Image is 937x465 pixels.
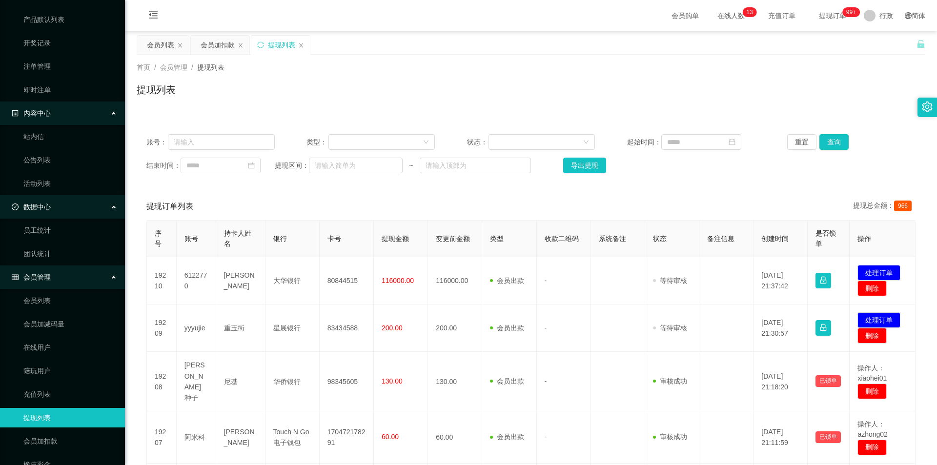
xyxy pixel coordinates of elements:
[224,377,238,385] font: 尼基
[160,63,187,71] font: 会员管理
[327,324,358,332] font: 83434588
[224,324,244,332] font: 重玉街
[545,377,547,385] font: -
[23,127,117,146] a: 站内信
[382,277,414,284] font: 116000.00
[146,138,167,146] font: 账号：
[497,377,524,385] font: 会员出款
[857,312,900,328] button: 处理订单
[922,101,933,112] i: 图标：设置
[184,324,205,332] font: yyyujie
[819,12,846,20] font: 提现订单
[842,7,860,17] sup: 1026
[815,273,831,288] button: 图标： 锁
[327,235,341,243] font: 卡号
[660,277,687,284] font: 等待审核
[660,433,687,441] font: 审核成功
[857,364,887,382] font: 操作人：xiaohei01
[815,375,841,387] button: 已锁单
[436,235,470,243] font: 变更前金额
[23,10,117,29] a: 产品默认列表
[599,235,626,243] font: 系统备注
[184,271,207,290] font: 6122770
[191,63,193,71] font: /
[853,202,894,209] font: 提现总金额：
[23,221,117,240] a: 员工统计
[224,271,255,290] font: [PERSON_NAME]
[201,41,235,49] font: 会员加扣款
[382,324,403,332] font: 200.00
[268,41,295,49] font: 提现列表
[912,12,925,20] font: 简体
[761,319,788,337] font: [DATE] 21:30:57
[23,150,117,170] a: 公告列表
[768,12,795,20] font: 充值订单
[23,361,117,381] a: 陪玩用户
[857,235,871,243] font: 操作
[23,57,117,76] a: 注单管理
[327,277,358,284] font: 80844515
[155,271,166,290] font: 19210
[846,9,856,16] font: 99+
[184,433,205,441] font: 阿米科
[467,138,488,146] font: 状态：
[273,377,301,385] font: 华侨银行
[545,433,547,441] font: -
[497,324,524,332] font: 会员出款
[23,384,117,404] a: 充值列表
[490,235,504,243] font: 类型
[273,324,301,332] font: 星展银行
[857,420,888,438] font: 操作人：azhong02
[409,162,413,169] font: ~
[154,63,156,71] font: /
[420,158,531,173] input: 请输入顶部为
[819,134,849,150] button: 查询
[137,63,150,71] font: 首页
[257,41,264,48] i: 图标：同步
[23,431,117,451] a: 会员加扣款
[155,372,166,390] font: 19208
[298,42,304,48] i: 图标： 关闭
[309,158,403,173] input: 请输入简单为
[155,229,162,247] font: 序号
[545,324,547,332] font: -
[905,12,912,19] i: 图标: 全球
[653,235,667,243] font: 状态
[660,377,687,385] font: 审核成功
[248,162,255,169] i: 图标：日历
[627,138,661,146] font: 起始时间：
[583,139,589,146] i: 图标： 下
[23,109,51,117] font: 内容中心
[382,377,403,385] font: 130.00
[23,314,117,334] a: 会员加减码量
[327,428,366,446] font: 170472178291
[155,428,166,446] font: 19207
[12,274,19,281] i: 图标： 表格
[23,338,117,357] a: 在线用户
[857,384,887,399] button: 删除
[423,139,429,146] i: 图标： 下
[436,324,457,332] font: 200.00
[563,158,606,173] button: 导出提现
[306,138,327,146] font: 类型：
[273,277,301,284] font: 大华银行
[184,235,198,243] font: 账号
[273,235,287,243] font: 银行
[177,42,183,48] i: 图标： 关闭
[545,277,547,284] font: -
[707,235,734,243] font: 备注信息
[497,433,524,441] font: 会员出款
[857,265,900,281] button: 处理订单
[750,9,753,16] font: 3
[497,277,524,284] font: 会员出款
[23,203,51,211] font: 数据中心
[879,12,893,20] font: 行政
[815,431,841,443] button: 已锁单
[146,162,181,169] font: 结束时间：
[545,235,579,243] font: 收款二维码
[12,110,19,117] i: 图标：个人资料
[761,271,788,290] font: [DATE] 21:37:42
[137,84,176,95] font: 提现列表
[857,328,887,344] button: 删除
[746,7,750,17] p: 1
